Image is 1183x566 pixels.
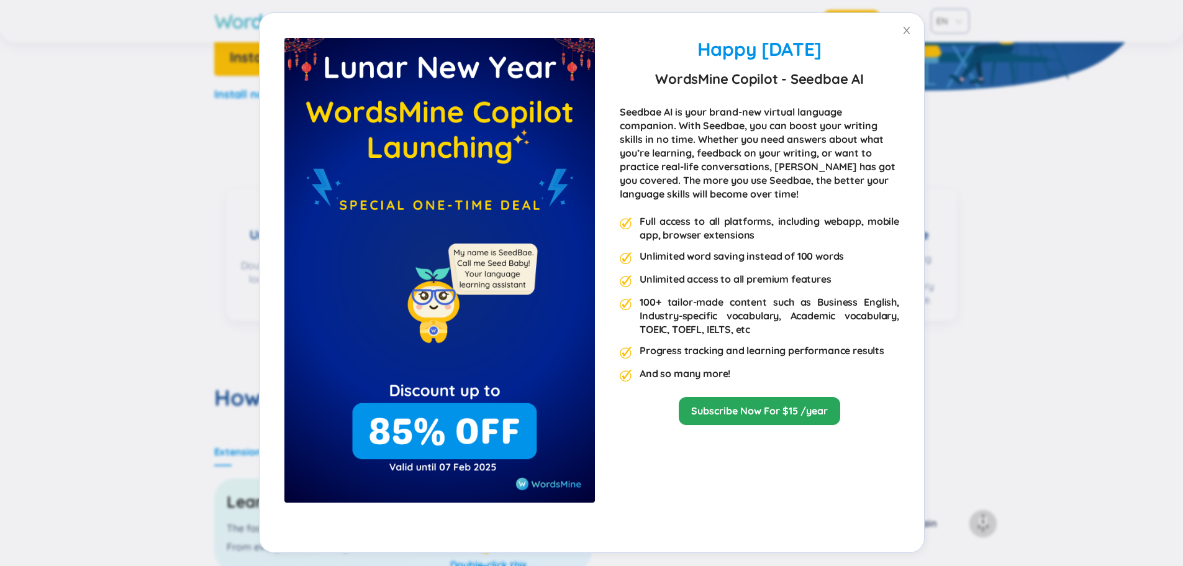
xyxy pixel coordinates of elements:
div: Progress tracking and learning performance results [640,344,884,359]
img: premium [620,275,632,288]
span: Happy [DATE] [697,37,821,61]
button: Close [889,13,924,48]
div: Unlimited word saving instead of 100 words [640,249,844,265]
div: Unlimited access to all premium features [640,272,832,288]
img: premium [284,38,595,503]
img: premium [620,252,632,265]
img: premium [620,217,632,230]
img: premium [620,347,632,359]
img: premium [620,370,632,382]
div: Seedbae AI is your brand-new virtual language companion. With Seedbae, you can boost your writing... [620,105,899,201]
div: 100+ tailor-made content such as Business English, Industry-specific vocabulary, Academic vocabul... [640,295,899,336]
img: premium [620,298,632,311]
div: Full access to all platforms, including webapp, mobile app, browser extensions [640,214,899,242]
button: Subscribe Now For $15 /year [679,397,840,425]
div: And so many more! [640,367,730,382]
a: Subscribe Now For $15 /year [691,404,828,418]
strong: WordsMine Copilot - Seedbae AI [655,68,863,90]
span: close [902,25,912,35]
